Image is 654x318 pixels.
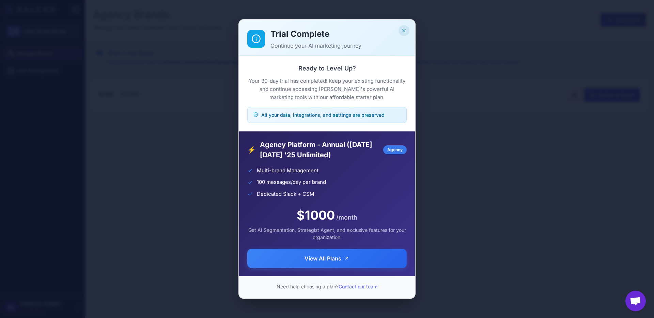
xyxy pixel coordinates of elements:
[247,226,407,241] div: Get AI Segmentation, Strategist Agent, and exclusive features for your organization.
[247,249,407,268] button: View All Plans
[247,77,407,101] p: Your 30-day trial has completed! Keep your existing functionality and continue accessing [PERSON_...
[625,291,646,311] div: Open chat
[257,178,326,186] span: 100 messages/day per brand
[247,64,407,73] h3: Ready to Level Up?
[247,283,407,290] p: Need help choosing a plan?
[336,213,357,222] span: /month
[270,28,407,40] h2: Trial Complete
[297,206,335,224] span: $1000
[339,284,377,289] a: Contact our team
[261,111,385,118] span: All your data, integrations, and settings are preserved
[305,254,341,263] span: View All Plans
[257,167,318,175] span: Multi-brand Management
[247,145,256,155] span: ⚡
[399,25,409,36] button: Close
[383,145,407,154] div: Agency
[257,190,314,198] span: Dedicated Slack + CSM
[270,42,407,50] p: Continue your AI marketing journey
[260,140,379,160] span: Agency Platform - Annual ([DATE][DATE] '25 Unlimited)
